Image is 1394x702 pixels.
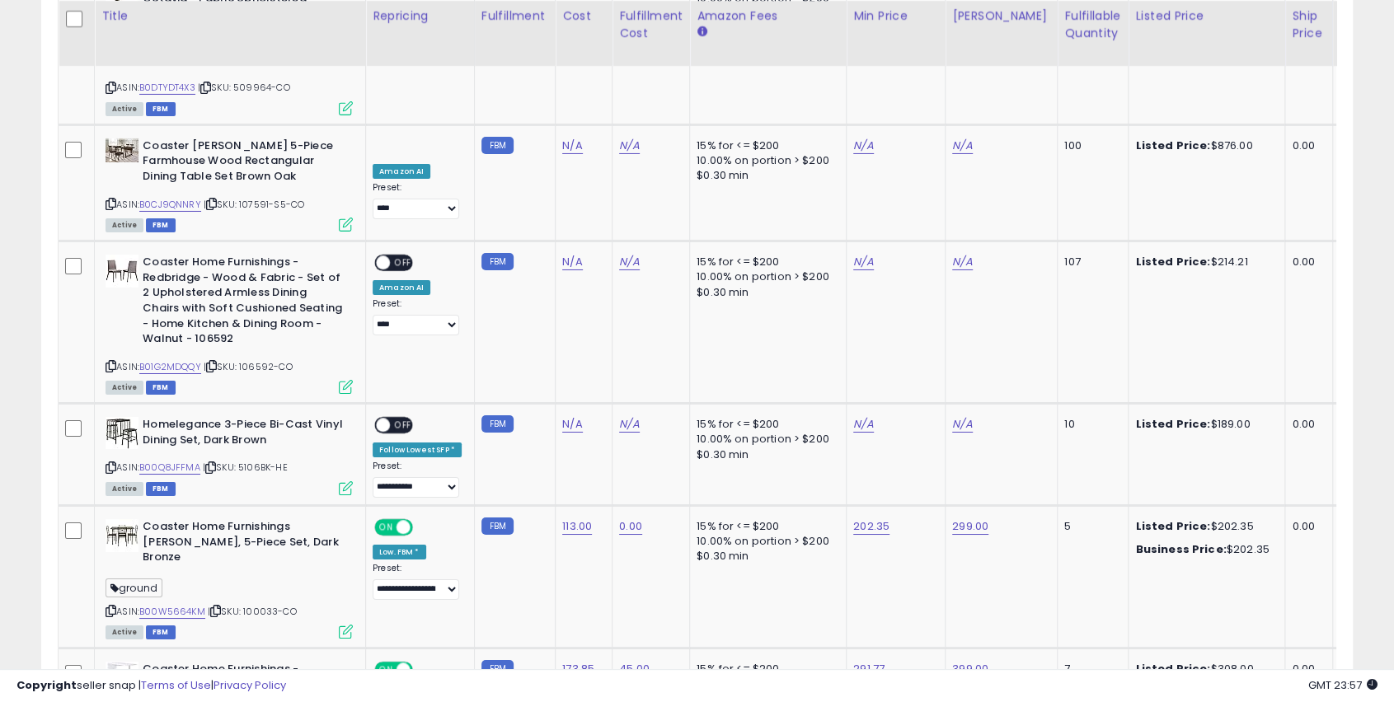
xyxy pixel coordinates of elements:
[143,519,343,569] b: Coaster Home Furnishings [PERSON_NAME], 5-Piece Set, Dark Bronze
[141,677,211,693] a: Terms of Use
[853,254,873,270] a: N/A
[952,138,972,154] a: N/A
[146,482,176,496] span: FBM
[214,677,286,693] a: Privacy Policy
[411,521,437,535] span: OFF
[1064,138,1115,153] div: 100
[697,417,833,432] div: 15% for <= $200
[697,255,833,269] div: 15% for <= $200
[697,25,706,40] small: Amazon Fees.
[146,218,176,232] span: FBM
[697,549,833,564] div: $0.30 min
[146,381,176,395] span: FBM
[952,7,1050,25] div: [PERSON_NAME]
[373,280,430,295] div: Amazon AI
[139,360,201,374] a: B01G2MDQQY
[619,416,639,433] a: N/A
[203,461,288,474] span: | SKU: 5106BK-HE
[697,7,839,25] div: Amazon Fees
[1135,138,1210,153] b: Listed Price:
[1064,519,1115,534] div: 5
[1064,417,1115,432] div: 10
[1135,138,1272,153] div: $876.00
[1135,254,1210,269] b: Listed Price:
[952,518,988,535] a: 299.00
[697,138,833,153] div: 15% for <= $200
[106,138,353,230] div: ASIN:
[562,7,605,25] div: Cost
[390,419,416,433] span: OFF
[619,518,642,535] a: 0.00
[1292,255,1319,269] div: 0.00
[373,461,462,498] div: Preset:
[106,417,353,494] div: ASIN:
[481,137,514,154] small: FBM
[697,432,833,447] div: 10.00% on portion > $200
[697,534,833,549] div: 10.00% on portion > $200
[853,138,873,154] a: N/A
[106,102,143,116] span: All listings currently available for purchase on Amazon
[376,521,397,535] span: ON
[198,81,290,94] span: | SKU: 509964-CO
[106,138,138,162] img: 51m7srquN6L._SL40_.jpg
[952,254,972,270] a: N/A
[373,563,462,600] div: Preset:
[853,518,889,535] a: 202.35
[1135,7,1278,25] div: Listed Price
[390,256,416,270] span: OFF
[106,417,138,449] img: 51v7nzm+v8L._SL40_.jpg
[1292,519,1319,534] div: 0.00
[139,81,195,95] a: B0DTYDT4X3
[208,605,297,618] span: | SKU: 100033-CO
[1135,542,1272,557] div: $202.35
[373,182,462,219] div: Preset:
[481,415,514,433] small: FBM
[562,138,582,154] a: N/A
[619,138,639,154] a: N/A
[697,285,833,300] div: $0.30 min
[1135,417,1272,432] div: $189.00
[1064,7,1121,42] div: Fulfillable Quantity
[952,416,972,433] a: N/A
[562,416,582,433] a: N/A
[373,545,426,559] div: Low. FBM *
[1135,518,1210,534] b: Listed Price:
[481,7,548,25] div: Fulfillment
[481,517,514,535] small: FBM
[106,381,143,395] span: All listings currently available for purchase on Amazon
[853,416,873,433] a: N/A
[139,605,205,619] a: B00W5664KM
[106,578,162,597] span: ground
[106,255,138,288] img: 4133IGgqpgL._SL40_.jpg
[143,255,343,350] b: Coaster Home Furnishings - Redbridge - Wood & Fabric - Set of 2 Upholstered Armless Dining Chairs...
[697,269,833,284] div: 10.00% on portion > $200
[106,625,143,639] span: All listings currently available for purchase on Amazon
[619,7,683,42] div: Fulfillment Cost
[146,625,176,639] span: FBM
[697,519,833,534] div: 15% for <= $200
[1135,255,1272,269] div: $214.21
[204,360,293,373] span: | SKU: 106592-CO
[562,518,592,535] a: 113.00
[1308,677,1378,693] span: 2025-08-16 23:57 GMT
[373,7,467,25] div: Repricing
[106,255,353,392] div: ASIN:
[106,519,353,637] div: ASIN:
[106,218,143,232] span: All listings currently available for purchase on Amazon
[373,298,462,335] div: Preset:
[139,461,200,475] a: B00Q8JFFMA
[373,164,430,179] div: Amazon AI
[1135,519,1272,534] div: $202.35
[481,253,514,270] small: FBM
[146,102,176,116] span: FBM
[1064,255,1115,269] div: 107
[373,442,462,457] div: Follow Lowest SFP *
[16,677,77,693] strong: Copyright
[697,153,833,168] div: 10.00% on portion > $200
[697,168,833,183] div: $0.30 min
[101,7,359,25] div: Title
[139,198,201,212] a: B0CJ9QNNRY
[1292,138,1319,153] div: 0.00
[1135,416,1210,432] b: Listed Price:
[1292,417,1319,432] div: 0.00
